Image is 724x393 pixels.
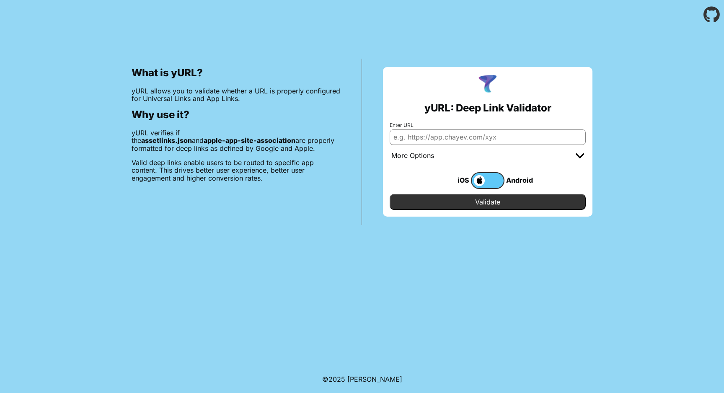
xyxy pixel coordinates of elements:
label: Enter URL [390,122,586,128]
div: More Options [391,152,434,160]
h2: yURL: Deep Link Validator [424,102,551,114]
img: yURL Logo [477,74,499,96]
b: apple-app-site-association [204,136,295,145]
h2: What is yURL? [132,67,341,79]
div: iOS [437,175,471,186]
input: e.g. https://app.chayev.com/xyx [390,129,586,145]
a: Michael Ibragimchayev's Personal Site [347,375,402,383]
div: Android [504,175,538,186]
p: Valid deep links enable users to be routed to specific app content. This drives better user exper... [132,159,341,182]
h2: Why use it? [132,109,341,121]
img: chevron [576,153,584,158]
input: Validate [390,194,586,210]
p: yURL verifies if the and are properly formatted for deep links as defined by Google and Apple. [132,129,341,152]
b: assetlinks.json [141,136,192,145]
p: yURL allows you to validate whether a URL is properly configured for Universal Links and App Links. [132,87,341,103]
span: 2025 [328,375,345,383]
footer: © [322,365,402,393]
